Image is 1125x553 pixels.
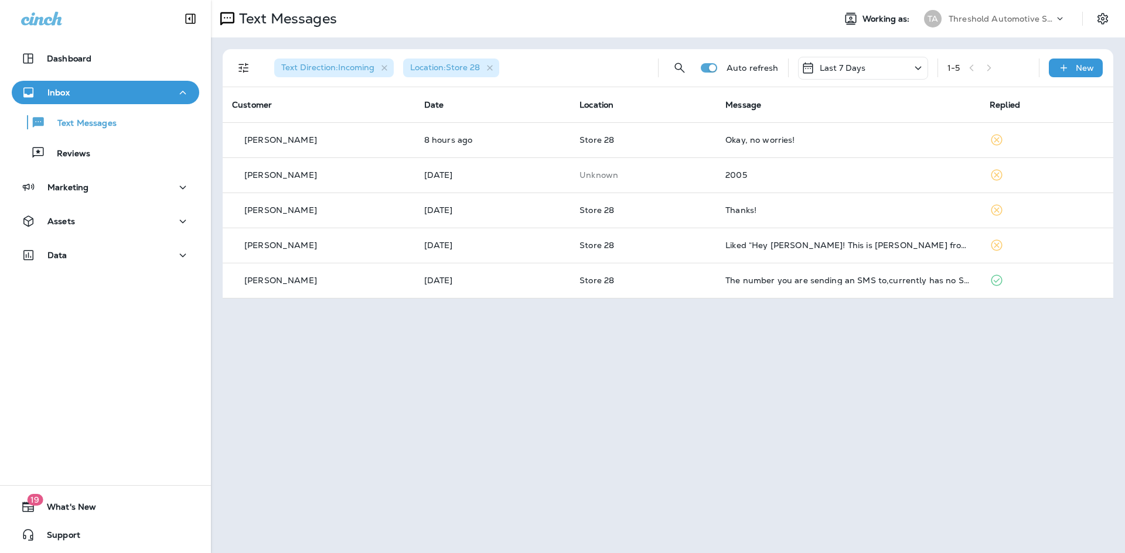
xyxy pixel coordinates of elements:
[47,217,75,226] p: Assets
[579,205,614,215] span: Store 28
[12,495,199,518] button: 19What's New
[579,240,614,250] span: Store 28
[725,276,971,285] div: The number you are sending an SMS to,currently has no SMS capabilities.
[244,241,317,250] p: [PERSON_NAME]
[579,275,614,286] span: Store 28
[12,81,199,104] button: Inbox
[949,14,1054,23] p: Threshold Automotive Service dba Grease Monkey
[47,88,70,97] p: Inbox
[579,99,613,110] span: Location
[725,135,971,145] div: Okay, no worries!
[174,7,207,30] button: Collapse Sidebar
[1092,8,1113,29] button: Settings
[244,276,317,285] p: [PERSON_NAME]
[46,118,117,129] p: Text Messages
[403,59,499,77] div: Location:Store 28
[410,62,480,73] span: Location : Store 28
[234,10,337,28] p: Text Messages
[12,523,199,547] button: Support
[424,276,561,285] p: Aug 22, 2025 09:23 AM
[12,47,199,70] button: Dashboard
[12,176,199,199] button: Marketing
[727,63,779,73] p: Auto refresh
[725,170,971,180] div: 2005
[424,205,561,215] p: Aug 23, 2025 12:07 PM
[947,63,960,73] div: 1 - 5
[35,502,96,516] span: What's New
[820,63,866,73] p: Last 7 Days
[35,530,80,544] span: Support
[668,56,691,80] button: Search Messages
[12,243,199,267] button: Data
[725,205,971,215] div: Thanks!
[424,170,561,180] p: Aug 27, 2025 04:20 PM
[725,99,761,110] span: Message
[924,10,942,28] div: TA
[579,135,614,145] span: Store 28
[45,149,90,160] p: Reviews
[244,205,317,215] p: [PERSON_NAME]
[232,99,272,110] span: Customer
[47,54,91,63] p: Dashboard
[424,241,561,250] p: Aug 23, 2025 12:03 PM
[244,135,317,145] p: [PERSON_NAME]
[579,170,707,180] p: This customer does not have a last location and the phone number they messaged is not assigned to...
[725,241,971,250] div: Liked “Hey Ricky! This is Danny from Grease Monkey. I'm just sending you a friendly reminder of y...
[1076,63,1094,73] p: New
[424,135,561,145] p: Aug 29, 2025 09:55 AM
[862,14,912,24] span: Working as:
[27,494,43,506] span: 19
[12,110,199,135] button: Text Messages
[281,62,374,73] span: Text Direction : Incoming
[47,250,67,260] p: Data
[424,99,444,110] span: Date
[232,56,255,80] button: Filters
[12,140,199,165] button: Reviews
[274,59,394,77] div: Text Direction:Incoming
[12,209,199,233] button: Assets
[990,99,1020,110] span: Replied
[47,183,88,192] p: Marketing
[244,170,317,180] p: [PERSON_NAME]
